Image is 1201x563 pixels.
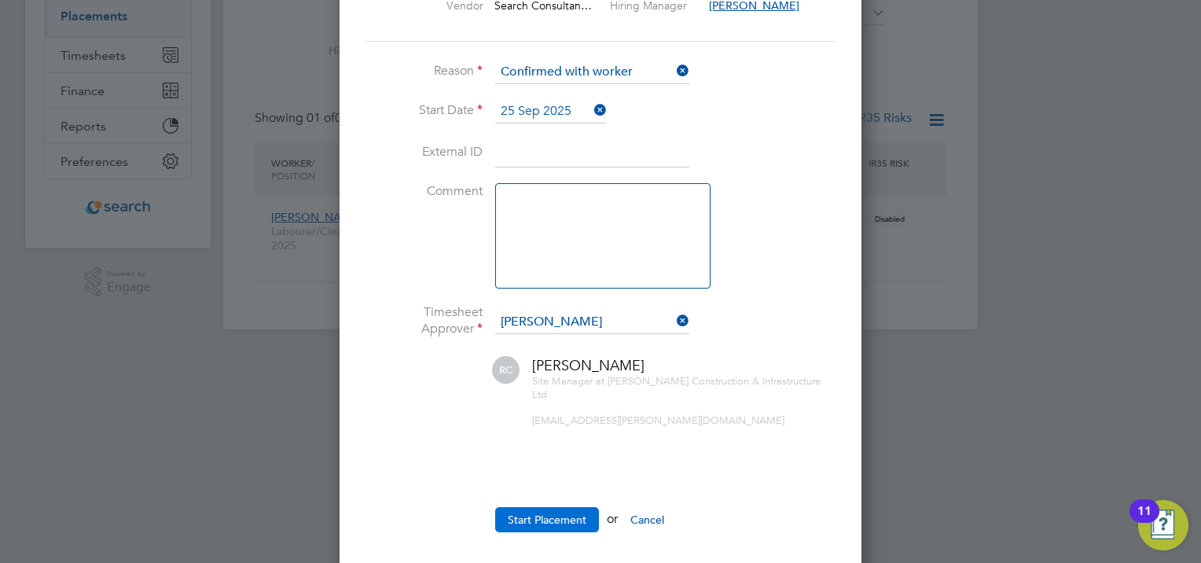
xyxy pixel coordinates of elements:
input: Select one [495,100,607,123]
input: Select one [495,61,689,84]
span: [EMAIL_ADDRESS][PERSON_NAME][DOMAIN_NAME] [532,414,784,427]
button: Start Placement [495,507,599,532]
li: or [365,507,836,548]
label: Start Date [365,102,483,119]
button: Open Resource Center, 11 new notifications [1138,500,1188,550]
span: Site Manager at [532,374,604,388]
div: 11 [1137,511,1151,532]
span: [PERSON_NAME] Construction & Infrastructure Ltd [532,374,821,401]
label: External ID [365,144,483,160]
label: Timesheet Approver [365,304,483,337]
label: Reason [365,63,483,79]
input: Search for... [495,311,689,334]
label: Comment [365,183,483,200]
span: [PERSON_NAME] [532,356,645,374]
span: RC [492,356,520,384]
button: Cancel [618,507,677,532]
